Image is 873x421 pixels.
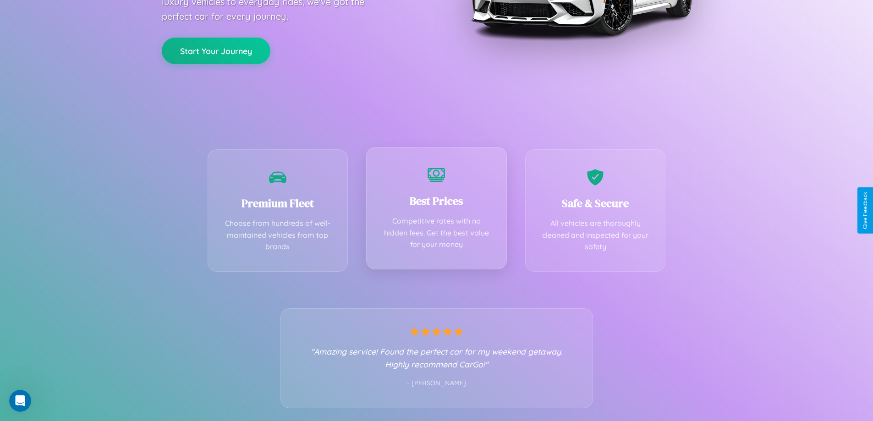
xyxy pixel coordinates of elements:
h3: Best Prices [380,193,493,208]
h3: Premium Fleet [222,196,334,211]
h3: Safe & Secure [539,196,652,211]
p: All vehicles are thoroughly cleaned and inspected for your safety [539,218,652,253]
p: Competitive rates with no hidden fees. Get the best value for your money [380,215,493,251]
button: Start Your Journey [162,38,270,64]
p: - [PERSON_NAME] [299,377,574,389]
p: Choose from hundreds of well-maintained vehicles from top brands [222,218,334,253]
p: "Amazing service! Found the perfect car for my weekend getaway. Highly recommend CarGo!" [299,345,574,371]
div: Give Feedback [862,192,868,229]
iframe: Intercom live chat [9,390,31,412]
